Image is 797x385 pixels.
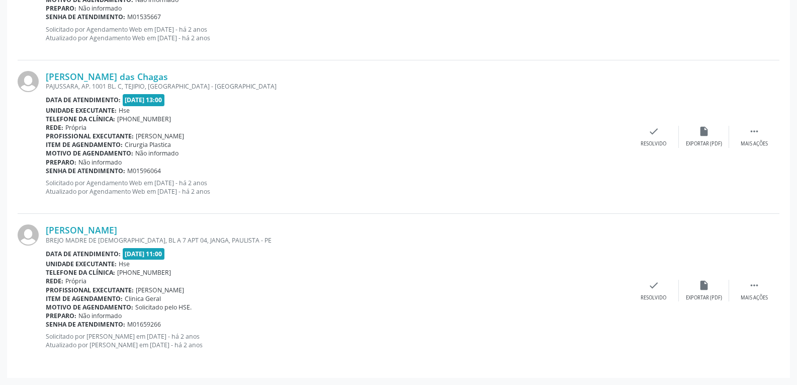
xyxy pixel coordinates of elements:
[741,294,768,301] div: Mais ações
[46,149,133,158] b: Motivo de agendamento:
[46,167,125,175] b: Senha de atendimento:
[123,94,165,106] span: [DATE] 13:00
[136,132,184,140] span: [PERSON_NAME]
[135,149,179,158] span: Não informado
[46,13,125,21] b: Senha de atendimento:
[698,126,710,137] i: insert_drive_file
[18,71,39,92] img: img
[46,260,117,268] b: Unidade executante:
[641,294,666,301] div: Resolvido
[46,332,629,349] p: Solicitado por [PERSON_NAME] em [DATE] - há 2 anos Atualizado por [PERSON_NAME] em [DATE] - há 2 ...
[127,320,161,329] span: M01659266
[648,280,659,291] i: check
[686,294,722,301] div: Exportar (PDF)
[123,248,165,260] span: [DATE] 11:00
[46,268,115,277] b: Telefone da clínica:
[46,224,117,236] a: [PERSON_NAME]
[46,158,76,167] b: Preparo:
[46,303,133,312] b: Motivo de agendamento:
[46,82,629,91] div: PAJUSSARA, AP. 1001 BL. C, TEJIPIO, [GEOGRAPHIC_DATA] - [GEOGRAPHIC_DATA]
[46,294,123,303] b: Item de agendamento:
[78,312,122,320] span: Não informado
[46,277,63,285] b: Rede:
[46,320,125,329] b: Senha de atendimento:
[125,294,161,303] span: Clinica Geral
[641,140,666,147] div: Resolvido
[46,115,115,123] b: Telefone da clínica:
[18,224,39,246] img: img
[78,4,122,13] span: Não informado
[78,158,122,167] span: Não informado
[65,277,86,285] span: Própria
[46,106,117,115] b: Unidade executante:
[119,260,130,268] span: Hse
[117,268,171,277] span: [PHONE_NUMBER]
[749,126,760,137] i: 
[46,250,121,258] b: Data de atendimento:
[46,25,629,42] p: Solicitado por Agendamento Web em [DATE] - há 2 anos Atualizado por Agendamento Web em [DATE] - h...
[46,123,63,132] b: Rede:
[46,286,134,294] b: Profissional executante:
[648,126,659,137] i: check
[46,132,134,140] b: Profissional executante:
[46,96,121,104] b: Data de atendimento:
[136,286,184,294] span: [PERSON_NAME]
[127,13,161,21] span: M01535667
[741,140,768,147] div: Mais ações
[749,280,760,291] i: 
[125,140,171,149] span: Cirurgia Plastica
[46,236,629,245] div: BREJO MADRE DE [DEMOGRAPHIC_DATA], BL A 7 APT 04, JANGA, PAULISTA - PE
[65,123,86,132] span: Própria
[117,115,171,123] span: [PHONE_NUMBER]
[46,71,168,82] a: [PERSON_NAME] das Chagas
[686,140,722,147] div: Exportar (PDF)
[698,280,710,291] i: insert_drive_file
[46,312,76,320] b: Preparo:
[135,303,192,312] span: Solicitado pelo HSE.
[46,140,123,149] b: Item de agendamento:
[127,167,161,175] span: M01596064
[46,4,76,13] b: Preparo:
[119,106,130,115] span: Hse
[46,179,629,196] p: Solicitado por Agendamento Web em [DATE] - há 2 anos Atualizado por Agendamento Web em [DATE] - h...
